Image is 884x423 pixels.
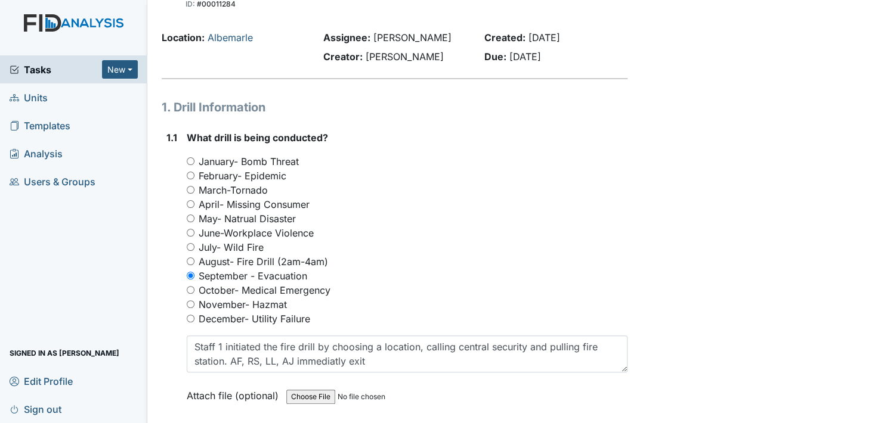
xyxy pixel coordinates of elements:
[199,183,268,197] label: March-Tornado
[373,32,451,43] span: [PERSON_NAME]
[208,32,253,43] a: Albemarle
[187,286,194,294] input: October- Medical Emergency
[162,98,628,116] h1: 1. Drill Information
[187,300,194,308] input: November- Hazmat
[484,32,526,43] strong: Created:
[323,32,370,43] strong: Assignee:
[199,283,330,297] label: October- Medical Emergency
[10,144,63,163] span: Analysis
[187,335,628,372] textarea: Staff 1 initiated the fire drill by choosing a location, calling central security and pulling fir...
[509,51,541,63] span: [DATE]
[10,400,61,418] span: Sign out
[10,63,102,77] a: Tasks
[199,154,299,169] label: January- Bomb Threat
[187,229,194,237] input: June-Workplace Violence
[102,60,138,79] button: New
[187,214,194,222] input: May- Natrual Disaster
[10,172,95,191] span: Users & Groups
[187,257,194,265] input: August- Fire Drill (2am-4am)
[323,51,362,63] strong: Creator:
[199,226,314,240] label: June-Workplace Violence
[199,211,296,226] label: May- Natrual Disaster
[187,272,194,279] input: September - Evacuation
[199,240,264,254] label: July- Wild Fire
[199,254,328,269] label: August- Fire Drill (2am-4am)
[199,169,286,183] label: February- Epidemic
[10,372,73,390] span: Edit Profile
[187,172,194,179] input: February- Epidemic
[187,382,283,403] label: Attach file (optional)
[528,32,560,43] span: [DATE]
[187,157,194,165] input: January- Bomb Threat
[187,315,194,322] input: December- Utility Failure
[166,130,177,145] label: 1.1
[187,132,328,144] span: What drill is being conducted?
[199,269,307,283] label: September - Evacuation
[199,312,310,326] label: December- Utility Failure
[365,51,443,63] span: [PERSON_NAME]
[10,88,48,107] span: Units
[10,344,119,362] span: Signed in as [PERSON_NAME]
[199,197,310,211] label: April- Missing Consumer
[10,116,70,135] span: Templates
[484,51,506,63] strong: Due:
[187,186,194,194] input: March-Tornado
[187,200,194,208] input: April- Missing Consumer
[199,297,287,312] label: November- Hazmat
[187,243,194,251] input: July- Wild Fire
[162,32,205,43] strong: Location:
